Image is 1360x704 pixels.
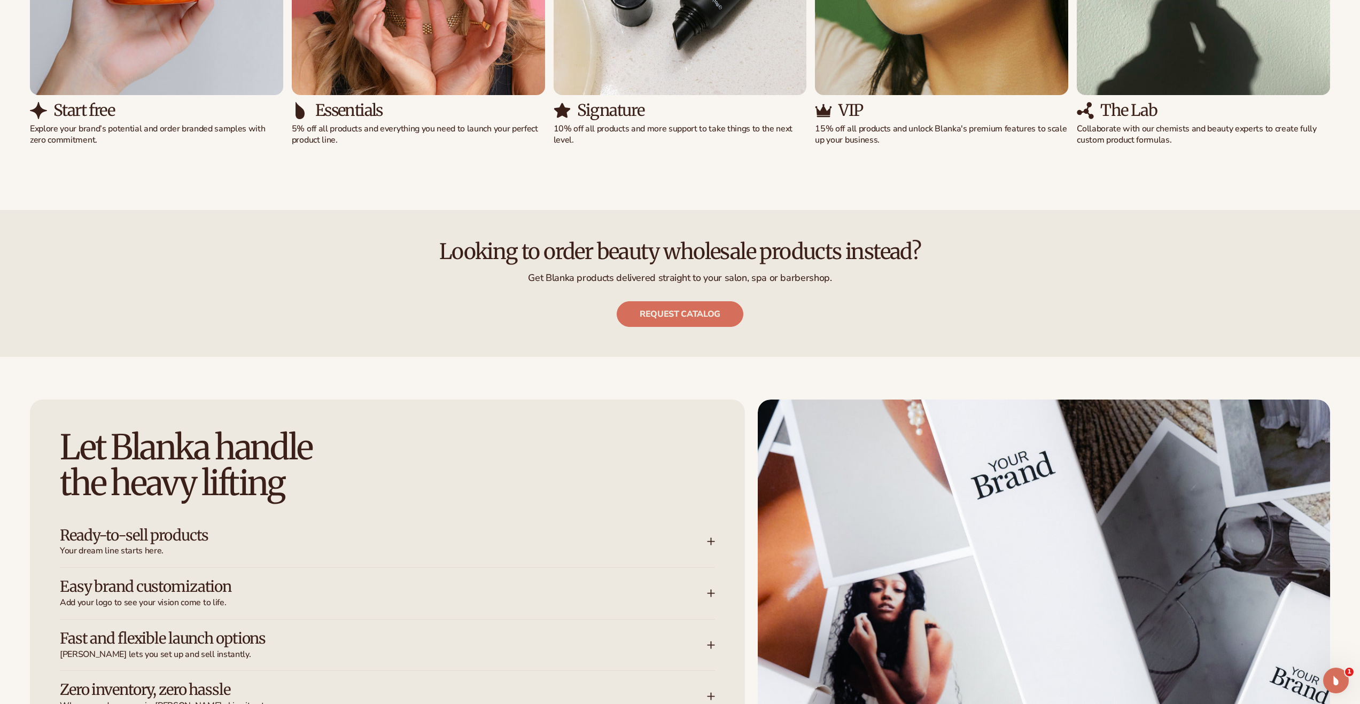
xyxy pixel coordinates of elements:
h2: Looking to order beauty wholesale products instead? [30,240,1330,263]
h3: Fast and flexible launch options [60,630,675,647]
p: Get Blanka products delivered straight to your salon, spa or barbershop. [30,272,1330,284]
h3: VIP [838,101,862,119]
p: Explore your brand’s potential and order branded samples with zero commitment. [30,123,283,146]
h3: Ready-to-sell products [60,527,675,544]
iframe: Intercom live chat [1323,668,1349,693]
img: Shopify Image 15 [554,102,571,119]
img: Shopify Image 19 [1077,102,1094,119]
span: Add your logo to see your vision come to life. [60,597,707,608]
h3: The Lab [1100,101,1157,119]
h2: Let Blanka handle the heavy lifting [60,429,715,501]
h3: Zero inventory, zero hassle [60,682,675,698]
h3: Easy brand customization [60,578,675,595]
a: Request catalog [617,301,743,327]
p: Collaborate with our chemists and beauty experts to create fully custom product formulas. [1077,123,1330,146]
img: Shopify Image 11 [30,102,47,119]
span: Your dream line starts here. [60,545,707,557]
p: 5% off all products and everything you need to launch your perfect product line. [292,123,545,146]
p: 15% off all products and unlock Blanka's premium features to scale up your business. [815,123,1068,146]
p: 10% off all products and more support to take things to the next level. [554,123,807,146]
img: Shopify Image 13 [292,102,309,119]
span: [PERSON_NAME] lets you set up and sell instantly. [60,649,707,660]
h3: Start free [53,101,114,119]
h3: Essentials [315,101,383,119]
span: 1 [1345,668,1354,676]
img: Shopify Image 17 [815,102,832,119]
h3: Signature [577,101,644,119]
